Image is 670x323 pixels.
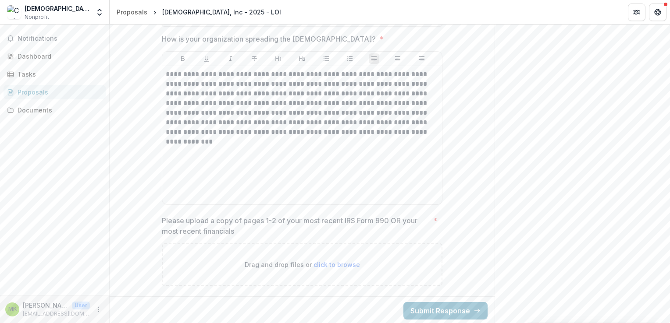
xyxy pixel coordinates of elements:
[93,4,106,21] button: Open entity switcher
[297,53,307,64] button: Heading 2
[321,53,331,64] button: Bullet List
[249,53,260,64] button: Strike
[113,6,151,18] a: Proposals
[18,35,102,42] span: Notifications
[4,67,106,81] a: Tasks
[314,261,360,268] span: click to browse
[201,53,212,64] button: Underline
[18,88,99,97] div: Proposals
[162,215,430,236] p: Please upload a copy of pages 1-2 of your most recent IRS Form 990 OR your most recent financials
[628,4,645,21] button: Partners
[4,103,106,117] a: Documents
[8,306,17,312] div: Mary Knoll
[25,4,90,13] div: [DEMOGRAPHIC_DATA], Inc
[18,105,99,115] div: Documents
[7,5,21,19] img: Catholic Foreign Mission Society of America, Inc
[23,310,90,318] p: [EMAIL_ADDRESS][DOMAIN_NAME]
[649,4,666,21] button: Get Help
[178,53,188,64] button: Bold
[273,53,284,64] button: Heading 1
[113,6,285,18] nav: breadcrumb
[25,13,49,21] span: Nonprofit
[23,301,68,310] p: [PERSON_NAME]
[369,53,379,64] button: Align Left
[72,302,90,309] p: User
[225,53,236,64] button: Italicize
[245,260,360,269] p: Drag and drop files or
[4,49,106,63] a: Dashboard
[117,7,147,17] div: Proposals
[4,32,106,46] button: Notifications
[162,34,376,44] p: How is your organization spreading the [DEMOGRAPHIC_DATA]?
[403,302,488,319] button: Submit Response
[18,52,99,61] div: Dashboard
[345,53,355,64] button: Ordered List
[93,304,104,315] button: More
[417,53,427,64] button: Align Right
[4,85,106,99] a: Proposals
[162,7,281,17] div: [DEMOGRAPHIC_DATA], Inc - 2025 - LOI
[392,53,403,64] button: Align Center
[18,70,99,79] div: Tasks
